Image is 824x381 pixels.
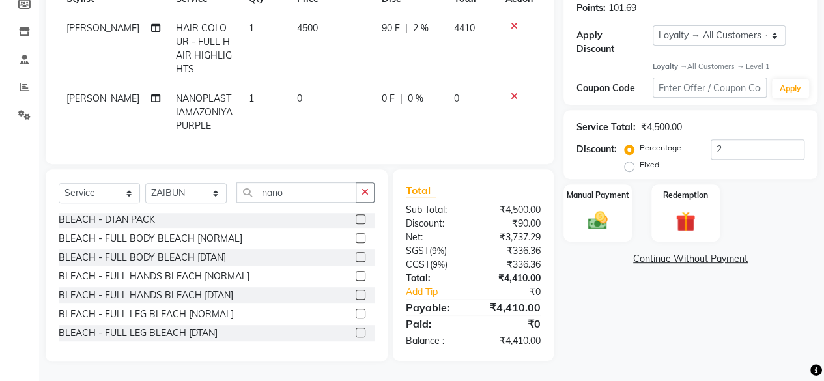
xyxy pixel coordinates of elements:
div: Coupon Code [576,81,653,95]
div: ₹3,737.29 [473,231,550,244]
div: ₹336.36 [473,258,550,272]
a: Continue Without Payment [566,252,815,266]
label: Fixed [640,159,659,171]
span: Total [406,184,436,197]
span: | [399,92,402,106]
div: Discount: [576,143,617,156]
a: Add Tip [396,285,486,299]
div: ₹4,500.00 [473,203,550,217]
div: ( ) [396,258,474,272]
div: Apply Discount [576,29,653,56]
div: ₹4,500.00 [641,120,682,134]
span: CGST [406,259,430,270]
span: | [405,21,407,35]
div: Net: [396,231,474,244]
span: 2 % [412,21,428,35]
div: ₹4,410.00 [473,272,550,285]
img: _gift.svg [670,209,702,233]
div: ₹0 [486,285,550,299]
span: 0 [454,92,459,104]
span: 90 F [381,21,399,35]
div: Balance : [396,334,474,348]
div: 101.69 [608,1,636,15]
div: Points: [576,1,606,15]
input: Enter Offer / Coupon Code [653,78,767,98]
span: 9% [432,246,444,256]
div: Service Total: [576,120,636,134]
label: Percentage [640,142,681,154]
span: 0 [297,92,302,104]
div: BLEACH - FULL HANDS BLEACH [NORMAL] [59,270,249,283]
div: BLEACH - FULL BODY BLEACH [NORMAL] [59,232,242,246]
label: Redemption [663,190,708,201]
span: [PERSON_NAME] [66,22,139,34]
span: 4410 [454,22,475,34]
div: BLEACH - FULL HANDS BLEACH [DTAN] [59,289,233,302]
span: NANOPLASTIAMAZONIYAPURPLE [176,92,233,132]
span: [PERSON_NAME] [66,92,139,104]
span: SGST [406,245,429,257]
div: Total: [396,272,474,285]
div: BLEACH - FULL LEG BLEACH [DTAN] [59,326,218,340]
div: BLEACH - FULL LEG BLEACH [NORMAL] [59,307,234,321]
span: 0 % [407,92,423,106]
span: 1 [249,92,254,104]
div: ₹4,410.00 [473,334,550,348]
strong: Loyalty → [653,62,687,71]
div: ₹0 [473,316,550,332]
button: Apply [772,79,809,98]
input: Search or Scan [236,182,356,203]
div: ₹4,410.00 [473,300,550,315]
div: ₹90.00 [473,217,550,231]
span: 9% [433,259,445,270]
div: Payable: [396,300,474,315]
span: 4500 [297,22,318,34]
span: HAIR COLOUR - FULL HAIR HIGHLIGHTS [176,22,232,75]
div: BLEACH - DTAN PACK [59,213,155,227]
label: Manual Payment [567,190,629,201]
div: BLEACH - FULL BODY BLEACH [DTAN] [59,251,226,264]
div: Paid: [396,316,474,332]
div: ₹336.36 [473,244,550,258]
span: 1 [249,22,254,34]
div: All Customers → Level 1 [653,61,804,72]
div: Discount: [396,217,474,231]
img: _cash.svg [582,209,614,232]
span: 0 F [381,92,394,106]
div: ( ) [396,244,474,258]
div: Sub Total: [396,203,474,217]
